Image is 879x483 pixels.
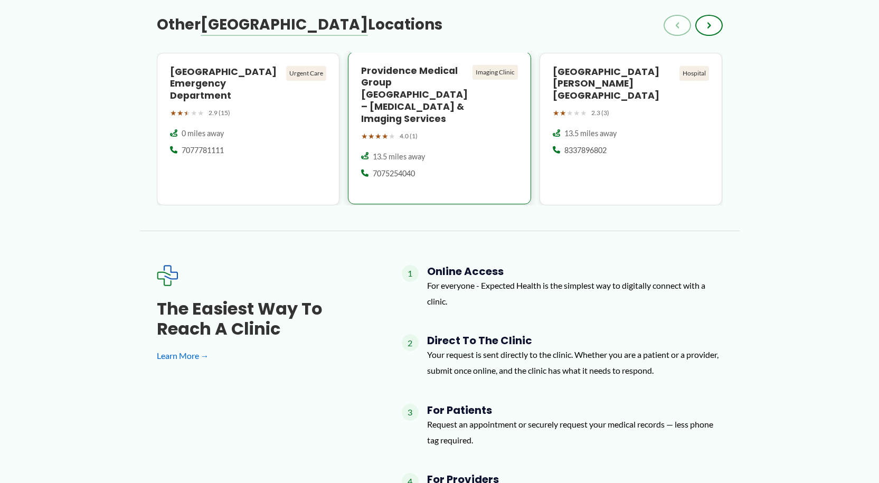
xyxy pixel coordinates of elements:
a: Learn More → [157,348,368,364]
h4: [GEOGRAPHIC_DATA] Emergency Department [170,66,282,102]
span: ★ [191,106,197,120]
h4: Providence Medical Group [GEOGRAPHIC_DATA] – [MEDICAL_DATA] & Imaging Services [361,65,468,125]
span: › [707,19,711,32]
div: Hospital [679,66,709,81]
span: 13.5 miles away [373,151,425,162]
span: 0 miles away [182,128,224,139]
button: › [695,15,723,36]
span: 8337896802 [564,145,607,156]
span: ★ [389,129,395,143]
h4: [GEOGRAPHIC_DATA][PERSON_NAME] [GEOGRAPHIC_DATA] [553,66,676,102]
p: Request an appointment or securely request your medical records — less phone tag required. [427,416,723,448]
span: 3 [402,404,419,421]
span: 7077781111 [182,145,224,156]
p: For everyone - Expected Health is the simplest way to digitally connect with a clinic. [427,278,723,309]
span: 2.3 (3) [591,107,609,119]
img: Expected Healthcare Logo [157,265,178,286]
span: ★ [197,106,204,120]
button: ‹ [664,15,691,36]
span: ★ [375,129,382,143]
span: [GEOGRAPHIC_DATA] [201,14,368,35]
span: ★ [361,129,368,143]
h3: The Easiest Way to Reach a Clinic [157,299,368,339]
span: ‹ [675,19,679,32]
span: ★ [368,129,375,143]
span: ★ [560,106,566,120]
span: 2 [402,334,419,351]
a: [GEOGRAPHIC_DATA][PERSON_NAME] [GEOGRAPHIC_DATA] Hospital ★★★★★ 2.3 (3) 13.5 miles away 8337896802 [540,53,723,205]
p: Your request is sent directly to the clinic. Whether you are a patient or a provider, submit once... [427,347,723,378]
span: 13.5 miles away [564,128,617,139]
span: 2.9 (15) [209,107,230,119]
span: ★ [566,106,573,120]
span: ★ [580,106,587,120]
span: ★ [382,129,389,143]
div: Imaging Clinic [472,65,518,80]
span: 1 [402,265,419,282]
h4: For Patients [427,404,723,416]
span: ★ [184,106,191,120]
span: ★ [573,106,580,120]
span: 7075254040 [373,168,415,179]
h3: Other Locations [157,15,442,34]
span: ★ [553,106,560,120]
span: ★ [177,106,184,120]
a: [GEOGRAPHIC_DATA] Emergency Department Urgent Care ★★★★★ 2.9 (15) 0 miles away 7077781111 [157,53,340,205]
span: 4.0 (1) [400,130,418,142]
div: Urgent Care [286,66,326,81]
h4: Online Access [427,265,723,278]
a: Providence Medical Group [GEOGRAPHIC_DATA] – [MEDICAL_DATA] & Imaging Services Imaging Clinic ★★★... [348,53,531,205]
h4: Direct to the Clinic [427,334,723,347]
span: ★ [170,106,177,120]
